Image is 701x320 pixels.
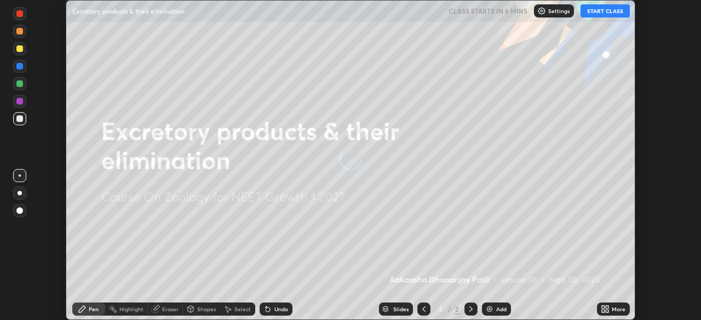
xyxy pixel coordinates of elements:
div: Eraser [162,306,179,312]
div: Slides [393,306,409,312]
div: Highlight [119,306,143,312]
div: 2 [453,304,460,314]
div: Select [234,306,251,312]
button: START CLASS [581,4,630,18]
div: More [612,306,625,312]
div: 2 [435,306,446,312]
p: Excretory products & their elimination [72,7,185,15]
p: Settings [548,8,570,14]
div: Shapes [197,306,216,312]
img: add-slide-button [485,305,494,313]
img: class-settings-icons [537,7,546,15]
div: Undo [274,306,288,312]
h5: CLASS STARTS IN 6 MINS [449,6,527,16]
div: / [448,306,451,312]
div: Pen [89,306,99,312]
div: Add [496,306,507,312]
